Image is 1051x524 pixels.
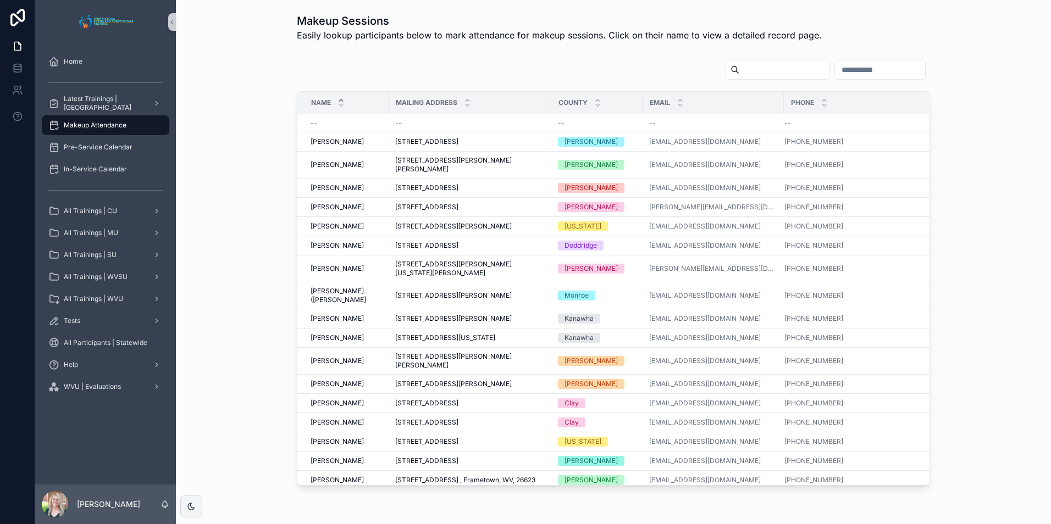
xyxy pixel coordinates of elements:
[395,418,458,427] span: [STREET_ADDRESS]
[784,291,843,300] a: [PHONE_NUMBER]
[649,456,777,465] a: [EMAIL_ADDRESS][DOMAIN_NAME]
[311,203,364,211] span: [PERSON_NAME]
[784,356,843,365] a: [PHONE_NUMBER]
[791,98,814,107] span: Phone
[649,476,777,484] a: [EMAIL_ADDRESS][DOMAIN_NAME]
[311,437,364,446] span: [PERSON_NAME]
[649,314,777,323] a: [EMAIL_ADDRESS][DOMAIN_NAME]
[649,314,761,323] a: [EMAIL_ADDRESS][DOMAIN_NAME]
[64,360,78,369] span: Help
[311,241,382,250] a: [PERSON_NAME]
[395,291,545,300] a: [STREET_ADDRESS][PERSON_NAME]
[311,418,364,427] span: [PERSON_NAME]
[64,121,126,130] span: Makeup Attendance
[395,333,495,342] span: [STREET_ADDRESS][US_STATE]
[558,475,636,485] a: [PERSON_NAME]
[311,456,364,465] span: [PERSON_NAME]
[311,314,382,323] a: [PERSON_NAME]
[649,356,777,365] a: [EMAIL_ADDRESS][DOMAIN_NAME]
[395,183,545,192] a: [STREET_ADDRESS]
[311,380,382,388] a: [PERSON_NAME]
[395,380,545,388] a: [STREET_ADDRESS][PERSON_NAME]
[311,98,331,107] span: Name
[558,119,565,127] span: --
[649,264,777,273] a: [PERSON_NAME][EMAIL_ADDRESS][DOMAIN_NAME]
[558,291,636,300] a: Monroe
[311,287,382,304] a: [PERSON_NAME] ([PERSON_NAME]
[64,316,80,325] span: Tests
[64,207,117,215] span: All Trainings | CU
[649,291,761,300] a: [EMAIL_ADDRESS][DOMAIN_NAME]
[649,399,761,408] a: [EMAIL_ADDRESS][DOMAIN_NAME]
[311,183,364,192] span: [PERSON_NAME]
[64,57,82,66] span: Home
[42,245,169,265] a: All Trainings | SU
[395,352,545,370] span: [STREET_ADDRESS][PERSON_NAME][PERSON_NAME]
[395,437,458,446] span: [STREET_ADDRESS]
[558,160,636,170] a: [PERSON_NAME]
[395,476,545,484] a: [STREET_ADDRESS] , Frametown, WV, 26623
[395,437,545,446] a: [STREET_ADDRESS]
[784,437,915,446] a: [PHONE_NUMBER]
[311,437,382,446] a: [PERSON_NAME]
[64,294,123,303] span: All Trainings | WVU
[649,203,777,211] a: [PERSON_NAME][EMAIL_ADDRESS][DOMAIN_NAME]
[311,380,364,388] span: [PERSON_NAME]
[784,222,915,231] a: [PHONE_NUMBER]
[64,338,147,347] span: All Participants | Statewide
[649,437,777,446] a: [EMAIL_ADDRESS][DOMAIN_NAME]
[64,250,117,259] span: All Trainings | SU
[565,333,594,343] div: Kanawha
[650,98,670,107] span: Email
[784,380,843,388] a: [PHONE_NUMBER]
[42,377,169,397] a: WVU | Evaluations
[42,333,169,353] a: All Participants | Statewide
[784,399,915,408] a: [PHONE_NUMBER]
[649,437,761,446] a: [EMAIL_ADDRESS][DOMAIN_NAME]
[784,264,843,273] a: [PHONE_NUMBER]
[784,137,843,146] a: [PHONE_NUMBER]
[649,222,761,231] a: [EMAIL_ADDRESS][DOMAIN_NAME]
[64,272,128,281] span: All Trainings | WVSU
[565,241,597,250] div: Doddridge
[565,291,589,300] div: Monroe
[311,241,364,250] span: [PERSON_NAME]
[395,418,545,427] a: [STREET_ADDRESS]
[558,437,636,447] a: [US_STATE]
[311,119,317,127] span: --
[649,456,761,465] a: [EMAIL_ADDRESS][DOMAIN_NAME]
[784,241,843,250] a: [PHONE_NUMBER]
[784,456,843,465] a: [PHONE_NUMBER]
[784,137,915,146] a: [PHONE_NUMBER]
[311,137,382,146] a: [PERSON_NAME]
[311,356,382,365] a: [PERSON_NAME]
[395,137,545,146] a: [STREET_ADDRESS]
[784,241,915,250] a: [PHONE_NUMBER]
[784,476,915,484] a: [PHONE_NUMBER]
[565,417,579,427] div: Clay
[64,382,121,391] span: WVU | Evaluations
[395,222,545,231] a: [STREET_ADDRESS][PERSON_NAME]
[649,137,777,146] a: [EMAIL_ADDRESS][DOMAIN_NAME]
[42,137,169,157] a: Pre-Service Calendar
[395,137,458,146] span: [STREET_ADDRESS]
[649,380,761,388] a: [EMAIL_ADDRESS][DOMAIN_NAME]
[558,202,636,212] a: [PERSON_NAME]
[784,183,915,192] a: [PHONE_NUMBER]
[76,13,136,31] img: App logo
[649,119,777,127] a: --
[311,137,364,146] span: [PERSON_NAME]
[395,203,458,211] span: [STREET_ADDRESS]
[311,399,364,408] span: [PERSON_NAME]
[311,119,382,127] a: --
[565,264,618,274] div: [PERSON_NAME]
[565,437,601,447] div: [US_STATE]
[784,456,915,465] a: [PHONE_NUMBER]
[395,476,535,484] span: [STREET_ADDRESS] , Frametown, WV, 26623
[565,475,618,485] div: [PERSON_NAME]
[297,13,822,29] h1: Makeup Sessions
[649,160,761,169] a: [EMAIL_ADDRESS][DOMAIN_NAME]
[311,356,364,365] span: [PERSON_NAME]
[77,499,140,510] p: [PERSON_NAME]
[311,476,382,484] a: [PERSON_NAME]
